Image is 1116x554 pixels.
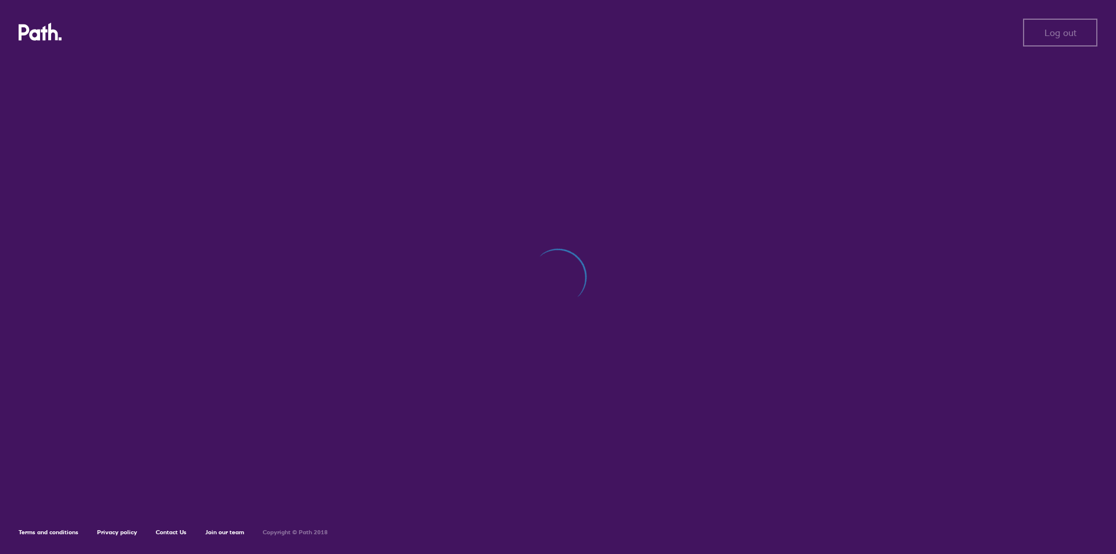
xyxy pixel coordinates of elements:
[97,528,137,536] a: Privacy policy
[205,528,244,536] a: Join our team
[1023,19,1097,47] button: Log out
[1045,27,1076,38] span: Log out
[19,528,78,536] a: Terms and conditions
[263,529,328,536] h6: Copyright © Path 2018
[156,528,187,536] a: Contact Us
